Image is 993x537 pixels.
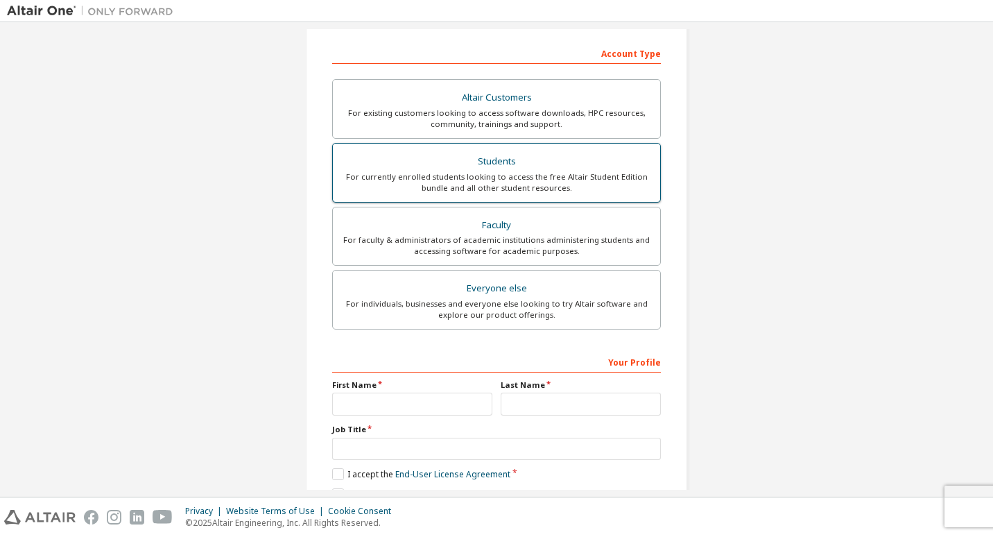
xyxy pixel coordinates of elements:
div: Students [341,152,652,171]
img: facebook.svg [84,510,98,525]
p: © 2025 Altair Engineering, Inc. All Rights Reserved. [185,517,399,529]
div: Everyone else [341,279,652,298]
div: For faculty & administrators of academic institutions administering students and accessing softwa... [341,235,652,257]
div: Website Terms of Use [226,506,328,517]
img: youtube.svg [153,510,173,525]
label: I would like to receive marketing emails from Altair [332,488,548,500]
img: instagram.svg [107,510,121,525]
a: End-User License Agreement [395,468,510,480]
div: Your Profile [332,350,661,373]
img: altair_logo.svg [4,510,76,525]
label: First Name [332,380,492,391]
label: I accept the [332,468,510,480]
div: For individuals, businesses and everyone else looking to try Altair software and explore our prod... [341,298,652,321]
label: Last Name [501,380,661,391]
div: Altair Customers [341,88,652,108]
img: Altair One [7,4,180,18]
div: Faculty [341,216,652,235]
div: Cookie Consent [328,506,399,517]
img: linkedin.svg [130,510,144,525]
div: For currently enrolled students looking to access the free Altair Student Edition bundle and all ... [341,171,652,194]
div: Privacy [185,506,226,517]
div: Account Type [332,42,661,64]
label: Job Title [332,424,661,435]
div: For existing customers looking to access software downloads, HPC resources, community, trainings ... [341,108,652,130]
